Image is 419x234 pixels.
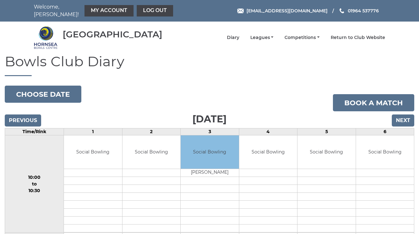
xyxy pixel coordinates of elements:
a: Leagues [250,35,274,41]
input: Next [392,114,414,127]
div: [GEOGRAPHIC_DATA] [63,29,162,39]
td: Social Bowling [64,135,122,169]
td: 10:00 to 10:30 [5,135,64,233]
td: 4 [239,128,297,135]
td: 2 [122,128,180,135]
td: Social Bowling [181,135,239,169]
input: Previous [5,114,41,127]
span: [EMAIL_ADDRESS][DOMAIN_NAME] [247,8,328,14]
td: Social Bowling [122,135,180,169]
td: 3 [181,128,239,135]
td: 6 [356,128,414,135]
a: Book a match [333,94,414,111]
a: Return to Club Website [331,35,385,41]
td: [PERSON_NAME] [181,169,239,177]
img: Email [237,9,244,13]
td: 1 [64,128,122,135]
td: Time/Rink [5,128,64,135]
img: Phone us [340,8,344,13]
td: 5 [297,128,356,135]
h1: Bowls Club Diary [5,54,414,76]
a: Email [EMAIL_ADDRESS][DOMAIN_NAME] [237,7,328,14]
a: Phone us 01964 537776 [339,7,379,14]
a: Log out [137,5,173,16]
td: Social Bowling [297,135,355,169]
a: Competitions [285,35,320,41]
td: Social Bowling [239,135,297,169]
a: Diary [227,35,239,41]
img: Hornsea Bowls Centre [34,26,58,49]
nav: Welcome, [PERSON_NAME]! [34,3,175,18]
td: Social Bowling [356,135,414,169]
span: 01964 537776 [348,8,379,14]
a: My Account [84,5,134,16]
button: Choose date [5,86,81,103]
